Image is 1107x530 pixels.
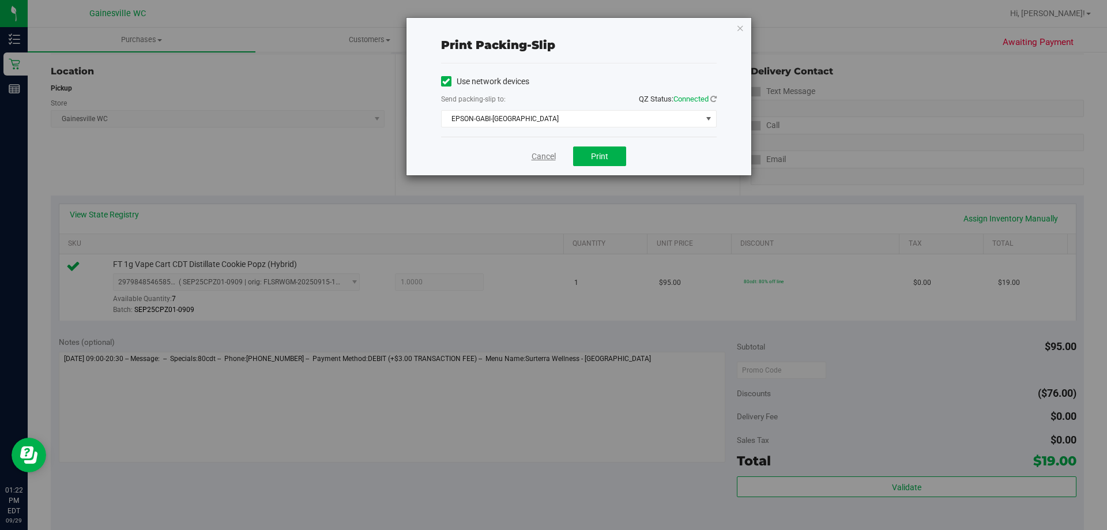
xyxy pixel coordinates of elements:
[591,152,608,161] span: Print
[701,111,716,127] span: select
[532,151,556,163] a: Cancel
[441,76,529,88] label: Use network devices
[673,95,709,103] span: Connected
[639,95,717,103] span: QZ Status:
[441,38,555,52] span: Print packing-slip
[441,94,506,104] label: Send packing-slip to:
[573,146,626,166] button: Print
[442,111,702,127] span: EPSON-GABI-[GEOGRAPHIC_DATA]
[12,438,46,472] iframe: Resource center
